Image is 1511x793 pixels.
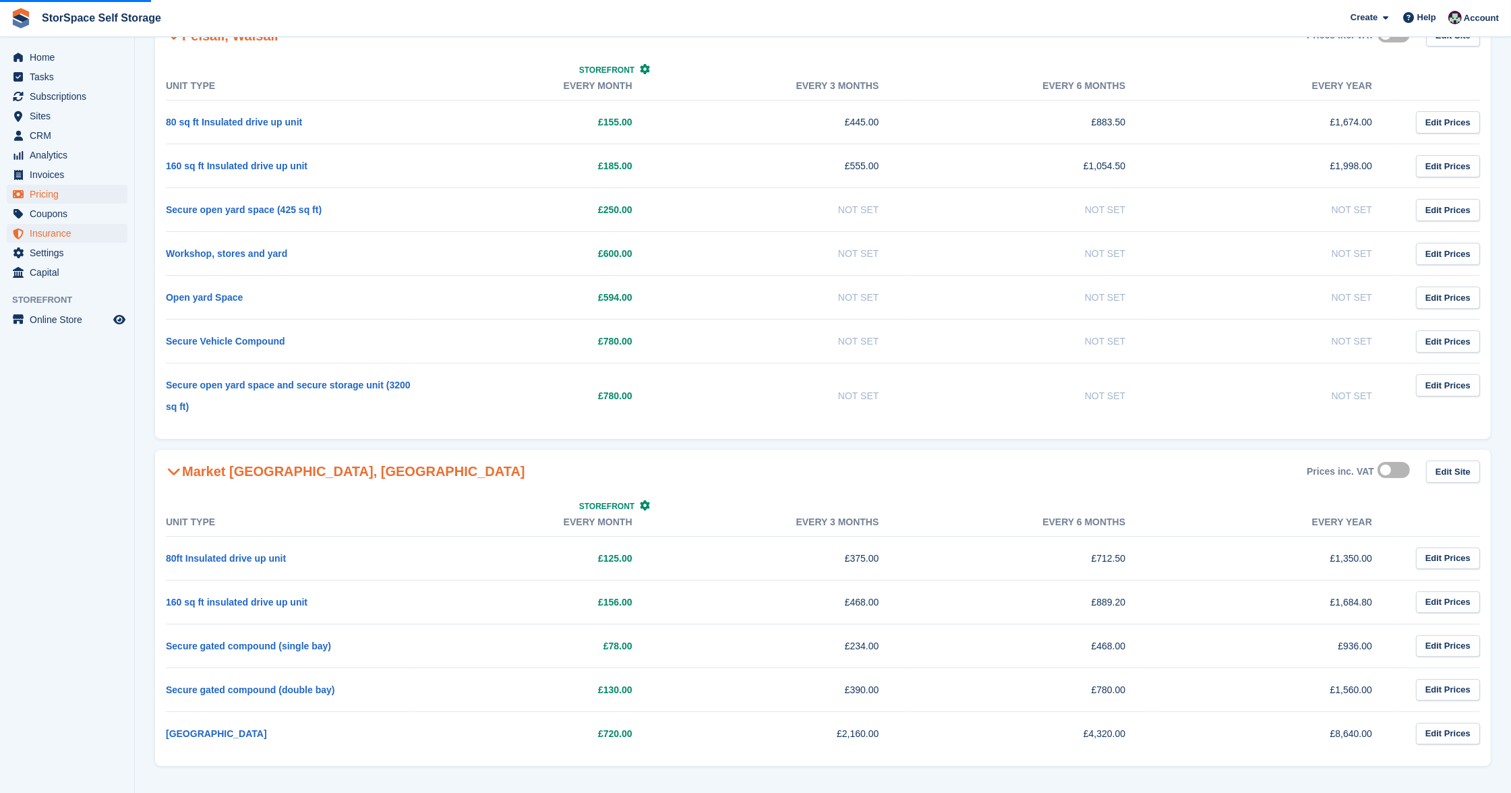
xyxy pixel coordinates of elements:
[30,224,111,243] span: Insurance
[30,126,111,145] span: CRM
[166,684,334,695] a: Secure gated compound (double bay)
[1416,548,1480,570] a: Edit Prices
[1152,624,1399,668] td: £936.00
[659,72,906,100] th: Every 3 months
[7,243,127,262] a: menu
[906,188,1152,232] td: Not Set
[30,146,111,165] span: Analytics
[30,185,111,204] span: Pricing
[11,8,31,28] img: stora-icon-8386f47178a22dfd0bd8f6a31ec36ba5ce8667c1dd55bd0f319d3a0aa187defe.svg
[906,232,1152,276] td: Not Set
[1152,72,1399,100] th: Every year
[413,72,659,100] th: Every month
[1152,363,1399,429] td: Not Set
[659,711,906,755] td: £2,160.00
[1416,243,1480,265] a: Edit Prices
[7,165,127,184] a: menu
[1152,668,1399,711] td: £1,560.00
[659,188,906,232] td: Not Set
[906,536,1152,580] td: £712.50
[1416,591,1480,614] a: Edit Prices
[413,624,659,668] td: £78.00
[413,188,659,232] td: £250.00
[413,363,659,429] td: £780.00
[1416,723,1480,745] a: Edit Prices
[166,336,285,347] a: Secure Vehicle Compound
[659,276,906,320] td: Not Set
[579,502,634,511] span: Storefront
[111,312,127,328] a: Preview store
[166,597,307,608] a: 160 sq ft insulated drive up unit
[1417,11,1436,24] span: Help
[906,580,1152,624] td: £889.20
[7,67,127,86] a: menu
[166,248,287,259] a: Workshop, stores and yard
[30,263,111,282] span: Capital
[906,100,1152,144] td: £883.50
[659,580,906,624] td: £468.00
[413,711,659,755] td: £720.00
[7,185,127,204] a: menu
[1152,188,1399,232] td: Not Set
[1416,155,1480,177] a: Edit Prices
[1426,461,1480,483] a: Edit Site
[30,87,111,106] span: Subscriptions
[413,144,659,188] td: £185.00
[1152,144,1399,188] td: £1,998.00
[413,320,659,363] td: £780.00
[166,463,525,479] h2: Market [GEOGRAPHIC_DATA], [GEOGRAPHIC_DATA]
[1416,635,1480,657] a: Edit Prices
[659,232,906,276] td: Not Set
[1416,111,1480,134] a: Edit Prices
[906,363,1152,429] td: Not Set
[906,320,1152,363] td: Not Set
[30,48,111,67] span: Home
[30,310,111,329] span: Online Store
[659,363,906,429] td: Not Set
[413,580,659,624] td: £156.00
[413,100,659,144] td: £155.00
[413,232,659,276] td: £600.00
[659,536,906,580] td: £375.00
[166,204,322,215] a: Secure open yard space (425 sq ft)
[659,624,906,668] td: £234.00
[7,146,127,165] a: menu
[7,310,127,329] a: menu
[1416,330,1480,353] a: Edit Prices
[579,65,650,75] a: Storefront
[906,711,1152,755] td: £4,320.00
[166,117,302,127] a: 80 sq ft Insulated drive up unit
[1416,679,1480,701] a: Edit Prices
[166,380,411,412] a: Secure open yard space and secure storage unit (3200 sq ft)
[7,204,127,223] a: menu
[30,67,111,86] span: Tasks
[1416,199,1480,221] a: Edit Prices
[1152,711,1399,755] td: £8,640.00
[1152,100,1399,144] td: £1,674.00
[1448,11,1462,24] img: Ross Hadlington
[166,292,243,303] a: Open yard Space
[659,508,906,537] th: Every 3 months
[36,7,167,29] a: StorSpace Self Storage
[906,144,1152,188] td: £1,054.50
[906,624,1152,668] td: £468.00
[30,204,111,223] span: Coupons
[659,668,906,711] td: £390.00
[1152,536,1399,580] td: £1,350.00
[12,293,134,307] span: Storefront
[906,276,1152,320] td: Not Set
[166,553,286,564] a: 80ft Insulated drive up unit
[906,508,1152,537] th: Every 6 months
[1416,374,1480,396] a: Edit Prices
[659,144,906,188] td: £555.00
[7,263,127,282] a: menu
[7,224,127,243] a: menu
[166,641,331,651] a: Secure gated compound (single bay)
[30,243,111,262] span: Settings
[166,728,267,739] a: [GEOGRAPHIC_DATA]
[659,100,906,144] td: £445.00
[579,502,650,511] a: Storefront
[1152,232,1399,276] td: Not Set
[166,160,307,171] a: 160 sq ft Insulated drive up unit
[906,668,1152,711] td: £780.00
